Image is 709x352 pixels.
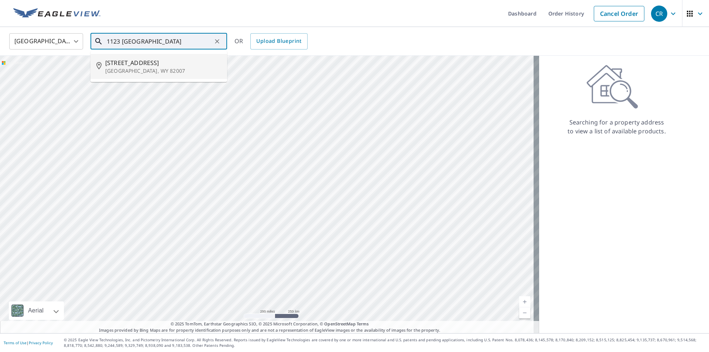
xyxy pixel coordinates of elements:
span: Upload Blueprint [256,37,301,46]
button: Clear [212,36,222,47]
span: © 2025 TomTom, Earthstar Geographics SIO, © 2025 Microsoft Corporation, © [171,321,369,327]
a: Terms [357,321,369,327]
span: [STREET_ADDRESS] [105,58,221,67]
a: Cancel Order [594,6,644,21]
div: Aerial [26,301,46,320]
p: Searching for a property address to view a list of available products. [567,118,666,136]
a: Upload Blueprint [250,33,307,49]
a: Current Level 5, Zoom Out [519,307,530,318]
p: [GEOGRAPHIC_DATA], WY 82007 [105,67,221,75]
div: CR [651,6,667,22]
a: Terms of Use [4,340,27,345]
div: Aerial [9,301,64,320]
p: | [4,341,53,345]
div: OR [234,33,308,49]
a: Current Level 5, Zoom In [519,296,530,307]
a: OpenStreetMap [324,321,355,327]
img: EV Logo [13,8,100,19]
p: © 2025 Eagle View Technologies, Inc. and Pictometry International Corp. All Rights Reserved. Repo... [64,337,705,348]
input: Search by address or latitude-longitude [107,31,212,52]
div: [GEOGRAPHIC_DATA] [9,31,83,52]
a: Privacy Policy [29,340,53,345]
